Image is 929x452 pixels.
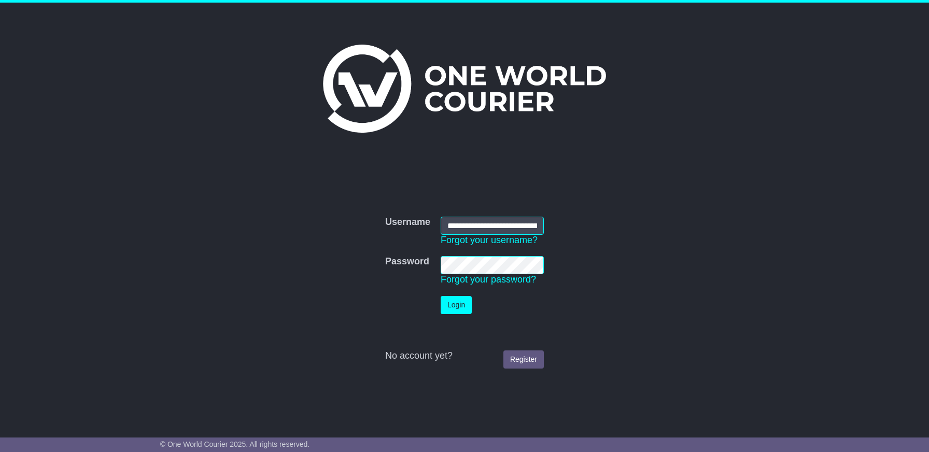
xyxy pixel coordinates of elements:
[503,350,544,369] a: Register
[160,440,310,448] span: © One World Courier 2025. All rights reserved.
[385,256,429,267] label: Password
[441,274,536,285] a: Forgot your password?
[385,217,430,228] label: Username
[441,296,472,314] button: Login
[323,45,606,133] img: One World
[385,350,544,362] div: No account yet?
[441,235,538,245] a: Forgot your username?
